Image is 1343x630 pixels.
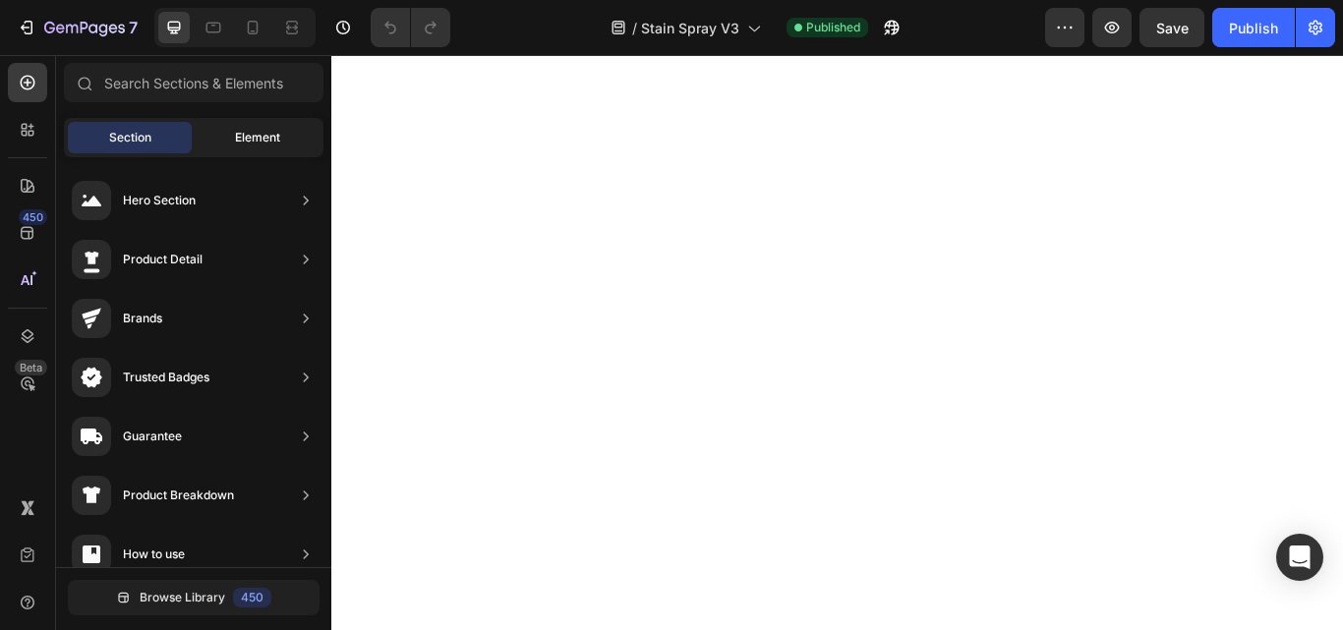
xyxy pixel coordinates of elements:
div: Hero Section [123,191,196,210]
iframe: Design area [331,55,1343,630]
div: Beta [15,360,47,375]
button: Save [1139,8,1204,47]
input: Search Sections & Elements [64,63,323,102]
span: Stain Spray V3 [641,18,739,38]
div: 450 [19,209,47,225]
span: Section [109,129,151,146]
div: Undo/Redo [371,8,450,47]
div: Trusted Badges [123,368,209,387]
div: Product Breakdown [123,486,234,505]
div: Brands [123,309,162,328]
div: Open Intercom Messenger [1276,534,1323,581]
span: Browse Library [140,589,225,606]
div: Product Detail [123,250,203,269]
div: 450 [233,588,271,607]
span: Element [235,129,280,146]
div: How to use [123,544,185,564]
p: 7 [129,16,138,39]
button: Browse Library450 [68,580,320,615]
button: 7 [8,8,146,47]
span: Published [806,19,860,36]
span: / [632,18,637,38]
button: Publish [1212,8,1295,47]
div: Guarantee [123,427,182,446]
div: Publish [1229,18,1278,38]
span: Save [1156,20,1189,36]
